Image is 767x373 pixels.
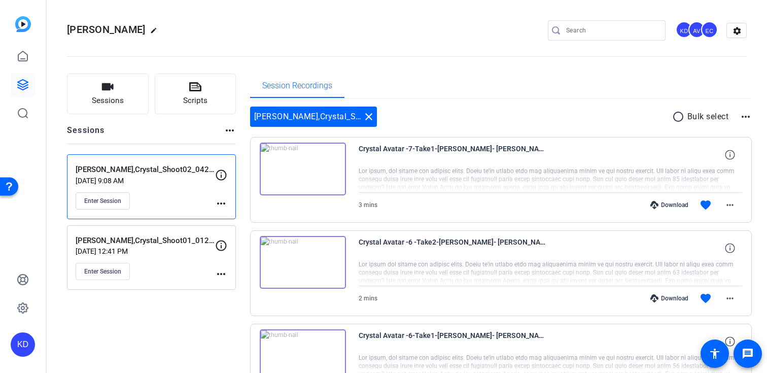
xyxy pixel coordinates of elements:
div: Download [645,294,693,302]
span: Enter Session [84,197,121,205]
mat-icon: more_horiz [224,124,236,137]
span: Scripts [183,95,207,107]
span: Crystal Avatar -6 -Take2-[PERSON_NAME]- [PERSON_NAME]-[PERSON_NAME]-Shoot02-04232025-2025-04-23-1... [359,236,546,260]
mat-icon: radio_button_unchecked [672,111,687,123]
span: Crystal Avatar -7-Take1-[PERSON_NAME]- [PERSON_NAME]-[PERSON_NAME]-Shoot02-04232025-2025-04-23-15... [359,143,546,167]
div: KD [11,332,35,357]
mat-icon: more_horiz [215,268,227,280]
div: EC [701,21,718,38]
mat-icon: more_horiz [215,197,227,210]
img: thumb-nail [260,236,346,289]
div: Download [645,201,693,209]
mat-icon: more_horiz [724,292,736,304]
ngx-avatar: Abby Veloz [688,21,706,39]
div: AV [688,21,705,38]
img: thumb-nail [260,143,346,195]
button: Enter Session [76,263,130,280]
span: Session Recordings [262,82,332,90]
button: Scripts [155,74,236,114]
div: [PERSON_NAME],Crystal_Shoot02_04232025 [250,107,377,127]
mat-icon: edit [150,27,162,39]
div: KD [676,21,692,38]
span: [PERSON_NAME] [67,23,145,36]
h2: Sessions [67,124,105,144]
mat-icon: favorite [700,292,712,304]
span: Sessions [92,95,124,107]
span: 2 mins [359,295,377,302]
ngx-avatar: Erika Centeno [701,21,719,39]
span: Crystal Avatar -6-Take1-[PERSON_NAME]- [PERSON_NAME]-[PERSON_NAME]-Shoot02-04232025-2025-04-23-14... [359,329,546,354]
mat-icon: message [742,348,754,360]
input: Search [566,24,657,37]
mat-icon: close [363,111,375,123]
span: Enter Session [84,267,121,276]
mat-icon: accessibility [709,348,721,360]
mat-icon: more_horiz [740,111,752,123]
span: 3 mins [359,201,377,209]
p: [DATE] 9:08 AM [76,177,215,185]
button: Enter Session [76,192,130,210]
p: [PERSON_NAME],Crystal_Shoot02_04232025 [76,164,215,176]
mat-icon: more_horiz [724,199,736,211]
p: Bulk select [687,111,729,123]
p: [DATE] 12:41 PM [76,247,215,255]
mat-icon: settings [727,23,747,39]
p: [PERSON_NAME],Crystal_Shoot01_01292025 [76,235,215,247]
ngx-avatar: Krystal Delgadillo [676,21,693,39]
mat-icon: favorite [700,199,712,211]
button: Sessions [67,74,149,114]
img: blue-gradient.svg [15,16,31,32]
